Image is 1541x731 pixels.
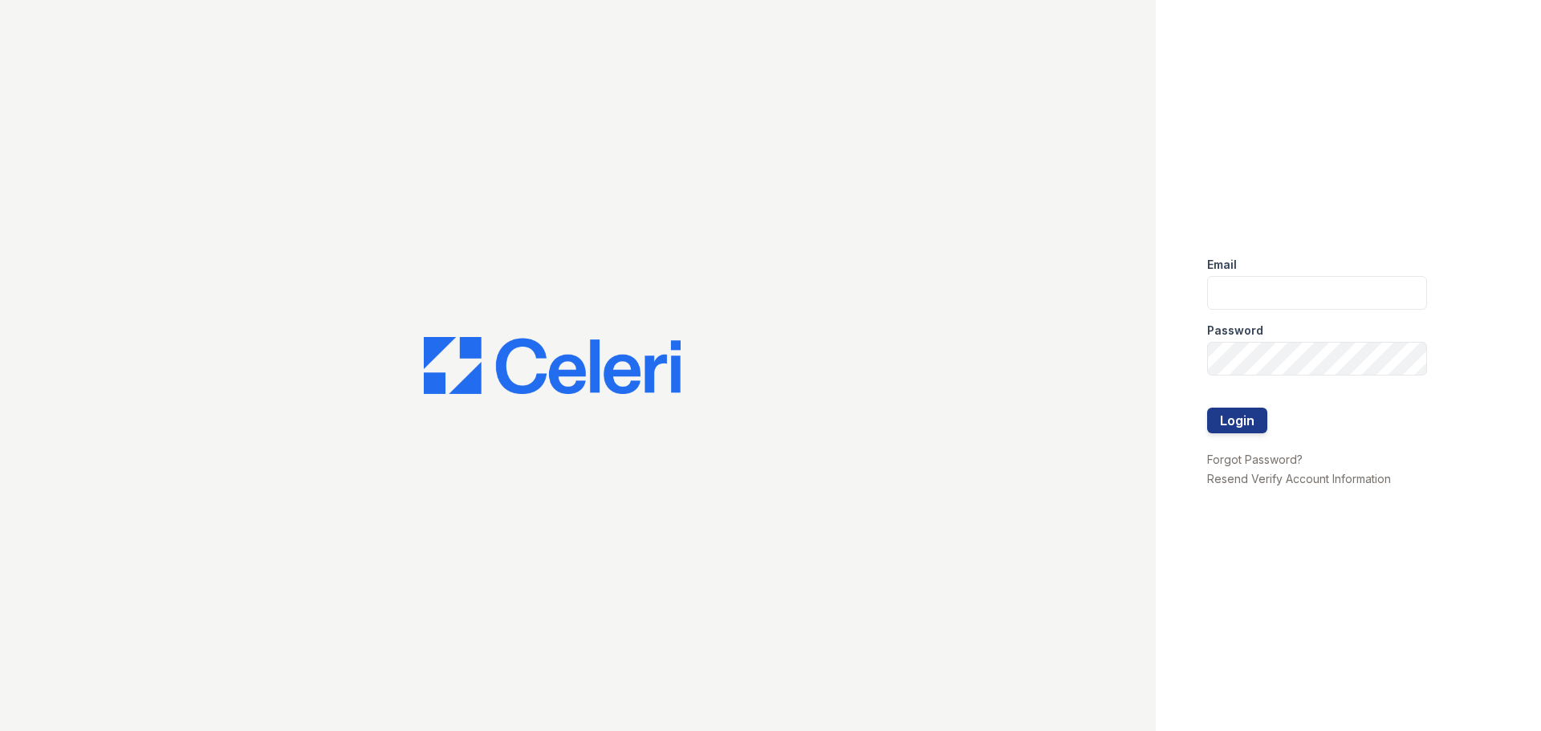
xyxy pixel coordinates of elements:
[1207,257,1237,273] label: Email
[1207,408,1267,433] button: Login
[1207,453,1303,466] a: Forgot Password?
[424,337,681,395] img: CE_Logo_Blue-a8612792a0a2168367f1c8372b55b34899dd931a85d93a1a3d3e32e68fde9ad4.png
[1207,323,1263,339] label: Password
[1207,472,1391,485] a: Resend Verify Account Information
